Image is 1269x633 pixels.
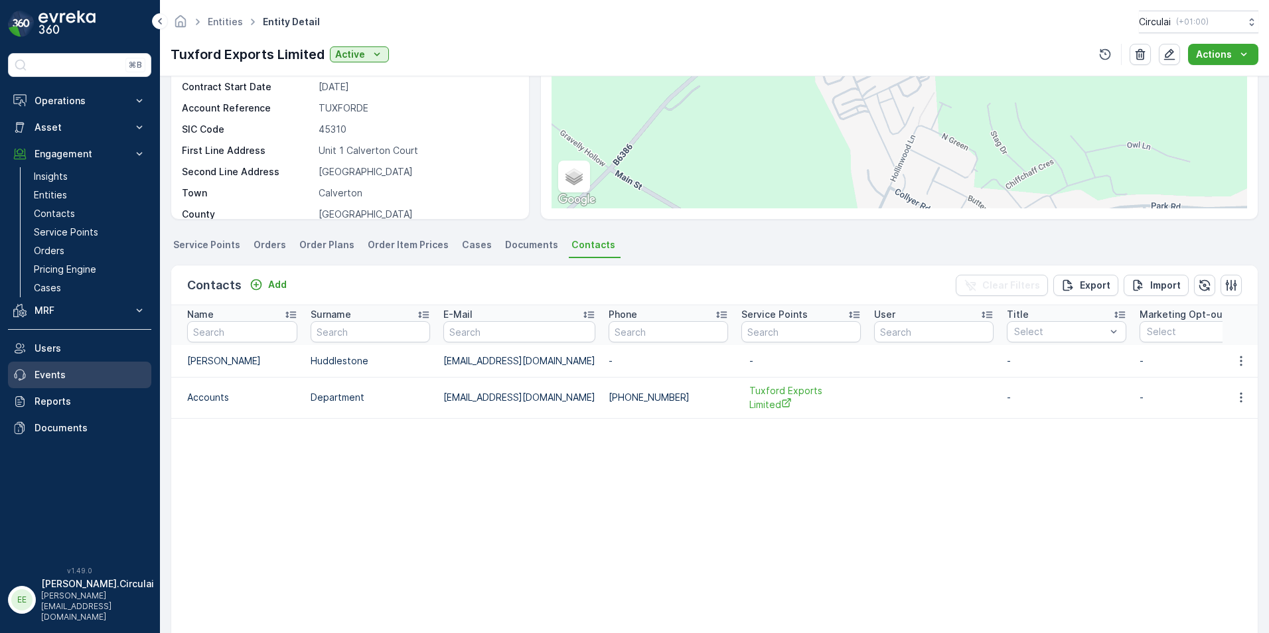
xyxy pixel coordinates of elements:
p: Calverton [319,186,515,200]
p: Engagement [35,147,125,161]
p: [GEOGRAPHIC_DATA] [319,208,515,221]
p: [PERSON_NAME][EMAIL_ADDRESS][DOMAIN_NAME] [41,591,154,622]
p: ⌘B [129,60,142,70]
td: - [1000,345,1133,377]
a: Insights [29,167,151,186]
p: Orders [34,244,64,257]
p: 45310 [319,123,515,136]
button: Asset [8,114,151,141]
p: Phone [609,308,637,321]
td: [PHONE_NUMBER] [602,377,735,418]
button: Operations [8,88,151,114]
p: Marketing Opt-out [1140,308,1227,321]
a: Layers [560,162,589,191]
input: Search [741,321,861,342]
p: Name [187,308,214,321]
td: Accounts [171,377,304,418]
p: Contract Start Date [182,80,313,94]
p: Select [1014,325,1106,338]
p: Surname [311,308,351,321]
button: Actions [1188,44,1258,65]
p: [GEOGRAPHIC_DATA] [319,165,515,178]
p: County [182,208,313,221]
span: Order Plans [299,238,354,251]
button: Add [244,277,292,293]
p: User [874,308,895,321]
a: Tuxford Exports Limited [749,384,853,411]
a: Orders [29,242,151,260]
p: Operations [35,94,125,107]
p: Export [1080,279,1110,292]
p: Active [335,48,365,61]
p: Unit 1 Calverton Court [319,144,515,157]
span: v 1.49.0 [8,567,151,575]
span: Cases [462,238,492,251]
a: Service Points [29,223,151,242]
p: E-Mail [443,308,473,321]
p: Tuxford Exports Limited [171,44,325,64]
div: EE [11,589,33,610]
a: Cases [29,279,151,297]
p: ( +01:00 ) [1176,17,1209,27]
a: Open this area in Google Maps (opens a new window) [555,191,599,208]
td: Department [304,377,437,418]
p: TUXFORDE [319,102,515,115]
p: Asset [35,121,125,134]
td: Huddlestone [304,345,437,377]
input: Search [311,321,430,342]
a: Events [8,362,151,388]
p: [DATE] [319,80,515,94]
span: Contacts [571,238,615,251]
p: SIC Code [182,123,313,136]
input: Search [609,321,728,342]
p: Reports [35,395,146,408]
td: - [602,345,735,377]
p: Import [1150,279,1181,292]
p: Select [1147,325,1238,338]
a: Homepage [173,19,188,31]
input: Search [443,321,595,342]
a: Users [8,335,151,362]
input: Search [187,321,297,342]
button: Active [330,46,389,62]
p: Second Line Address [182,165,313,178]
p: Actions [1196,48,1232,61]
img: logo_dark-DEwI_e13.png [38,11,96,37]
span: Service Points [173,238,240,251]
td: [EMAIL_ADDRESS][DOMAIN_NAME] [437,345,602,377]
button: Clear Filters [956,275,1048,296]
button: Export [1053,275,1118,296]
img: logo [8,11,35,37]
button: Circulai(+01:00) [1139,11,1258,33]
p: Users [35,342,146,355]
p: Contacts [187,276,242,295]
p: Title [1007,308,1029,321]
span: Order Item Prices [368,238,449,251]
button: EE[PERSON_NAME].Circulai[PERSON_NAME][EMAIL_ADDRESS][DOMAIN_NAME] [8,577,151,622]
span: Entity Detail [260,15,323,29]
p: Documents [35,421,146,435]
p: Clear Filters [982,279,1040,292]
a: Entities [208,16,243,27]
a: Contacts [29,204,151,223]
input: Search [874,321,994,342]
p: Circulai [1139,15,1171,29]
p: Cases [34,281,61,295]
td: - [1133,377,1266,418]
p: Contacts [34,207,75,220]
button: Import [1124,275,1189,296]
span: Documents [505,238,558,251]
p: [PERSON_NAME].Circulai [41,577,154,591]
button: Engagement [8,141,151,167]
a: Reports [8,388,151,415]
p: Pricing Engine [34,263,96,276]
td: [EMAIL_ADDRESS][DOMAIN_NAME] [437,377,602,418]
td: - [1000,377,1133,418]
img: Google [555,191,599,208]
td: [PERSON_NAME] [171,345,304,377]
span: Orders [254,238,286,251]
button: MRF [8,297,151,324]
p: Add [268,278,287,291]
p: - [749,354,853,368]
